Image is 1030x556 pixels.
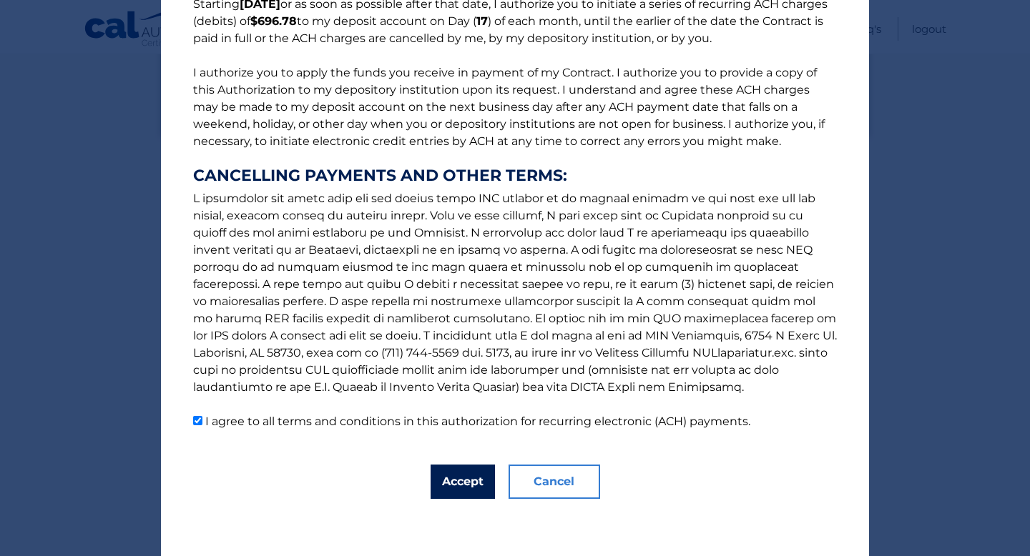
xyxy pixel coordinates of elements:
[431,465,495,499] button: Accept
[250,14,297,28] b: $696.78
[509,465,600,499] button: Cancel
[476,14,488,28] b: 17
[193,167,837,184] strong: CANCELLING PAYMENTS AND OTHER TERMS:
[205,414,750,428] label: I agree to all terms and conditions in this authorization for recurring electronic (ACH) payments.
